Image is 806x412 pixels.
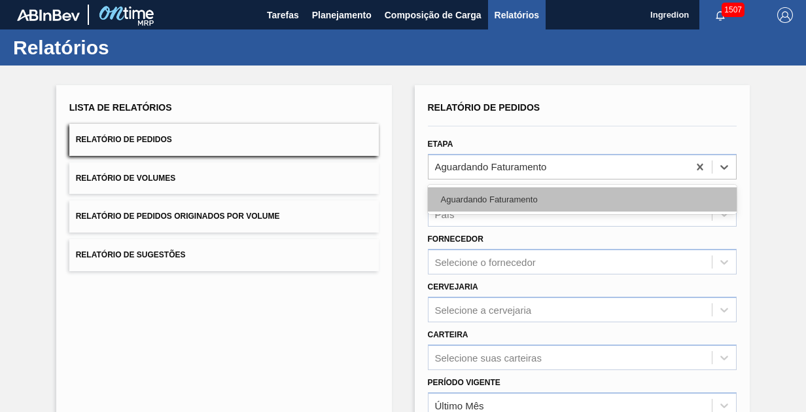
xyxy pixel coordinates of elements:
[69,200,379,233] button: Relatório de Pedidos Originados por Volume
[428,102,540,113] span: Relatório de Pedidos
[76,212,280,221] span: Relatório de Pedidos Originados por Volume
[435,400,484,411] div: Último Mês
[428,378,500,387] label: Período Vigente
[435,304,532,315] div: Selecione a cervejaria
[76,135,172,144] span: Relatório de Pedidos
[69,102,172,113] span: Lista de Relatórios
[428,282,478,291] label: Cervejaria
[17,9,80,21] img: TNhmsLtSVTkK8tSr43FrP2fwEKptu5GPRR3wAAAABJRU5ErkJggg==
[76,250,186,259] span: Relatório de Sugestões
[69,162,379,195] button: Relatório de Volumes
[722,3,745,17] span: 1507
[495,7,539,23] span: Relatórios
[435,257,536,268] div: Selecione o fornecedor
[428,234,483,244] label: Fornecedor
[428,140,453,149] label: Etapa
[428,330,468,339] label: Carteira
[435,352,542,363] div: Selecione suas carteiras
[69,239,379,271] button: Relatório de Sugestões
[428,187,737,212] div: Aguardando Faturamento
[76,174,175,183] span: Relatório de Volumes
[13,40,245,55] h1: Relatórios
[435,209,455,220] div: País
[777,7,793,23] img: Logout
[699,6,741,24] button: Notificações
[312,7,372,23] span: Planejamento
[267,7,299,23] span: Tarefas
[69,124,379,156] button: Relatório de Pedidos
[385,7,482,23] span: Composição de Carga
